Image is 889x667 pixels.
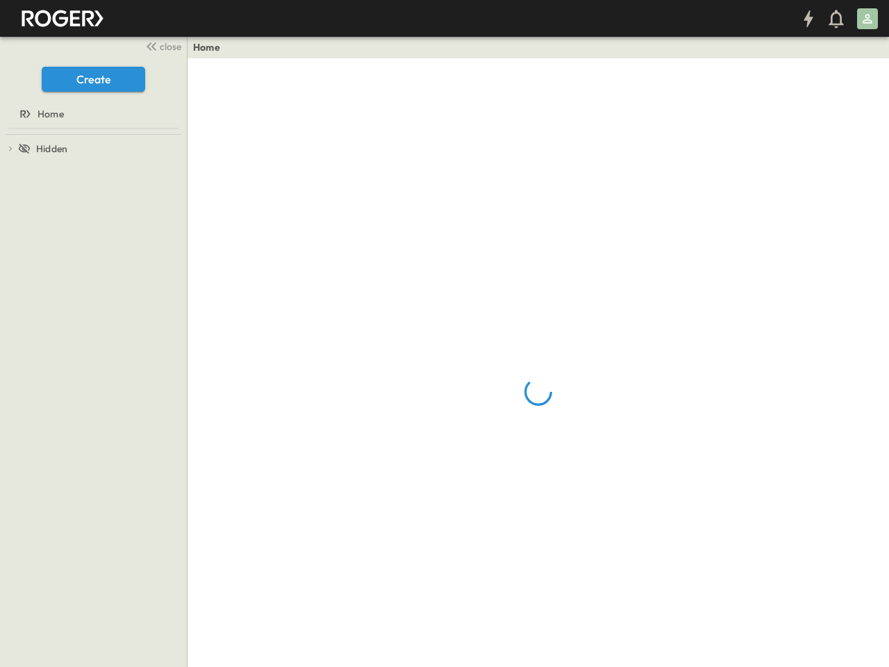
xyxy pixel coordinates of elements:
span: close [160,40,181,53]
nav: breadcrumbs [193,40,229,54]
span: Hidden [36,142,67,156]
a: Home [3,104,181,124]
span: Home [38,107,64,121]
a: Home [193,40,220,54]
button: Create [42,67,145,92]
button: close [140,36,184,56]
